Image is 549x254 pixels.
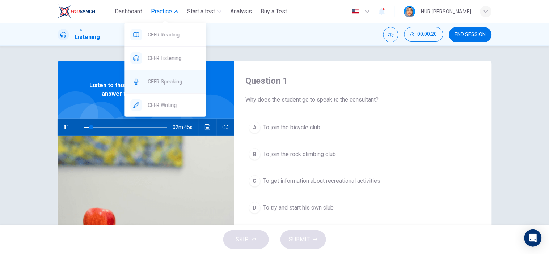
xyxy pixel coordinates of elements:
button: DTo try and start his own club [246,199,480,217]
span: Listen to this clip about Bicycle Clubs and answer the following questions: [81,81,211,98]
span: Dashboard [115,7,142,16]
button: Analysis [227,5,255,18]
button: CTo get information about recreational activities [246,172,480,190]
div: CEFR Listening [124,47,206,70]
span: Start a test [187,7,215,16]
span: CEFR Writing [148,101,200,109]
span: CEFR Reading [148,30,200,39]
div: A [249,122,261,133]
span: 02m 45s [173,119,199,136]
div: B [249,148,261,160]
div: NUR [PERSON_NAME] [421,7,472,16]
button: 00:00:20 [404,27,443,42]
button: Click to see the audio transcription [202,119,214,136]
span: Analysis [230,7,252,16]
img: ELTC logo [58,4,96,19]
span: CEFR Speaking [148,77,200,86]
img: en [351,9,360,14]
span: CEFR [75,28,83,33]
div: D [249,202,261,214]
div: Hide [404,27,443,42]
a: ELTC logo [58,4,112,19]
span: To join the bicycle club [263,123,321,132]
div: Open Intercom Messenger [524,229,542,247]
span: 00:00:20 [418,31,437,37]
h1: Listening [75,33,100,42]
span: Practice [151,7,172,16]
img: Profile picture [404,6,415,17]
div: C [249,175,261,187]
h4: Question 1 [246,75,480,87]
span: Buy a Test [261,7,287,16]
span: END SESSION [455,32,486,38]
div: CEFR Writing [124,94,206,117]
span: To join the rock climbing club [263,150,336,159]
button: ATo join the bicycle club [246,119,480,137]
span: CEFR Listening [148,54,200,63]
button: Start a test [184,5,224,18]
span: To try and start his own club [263,203,334,212]
button: END SESSION [449,27,492,42]
button: Buy a Test [258,5,290,18]
span: To get information about recreational activities [263,177,381,185]
button: Practice [148,5,181,18]
div: CEFR Speaking [124,70,206,93]
button: BTo join the rock climbing club [246,145,480,163]
span: Why does the student go to speak to the consultant? [246,95,480,104]
div: CEFR Reading [124,23,206,46]
button: Dashboard [112,5,145,18]
div: Mute [383,27,398,42]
